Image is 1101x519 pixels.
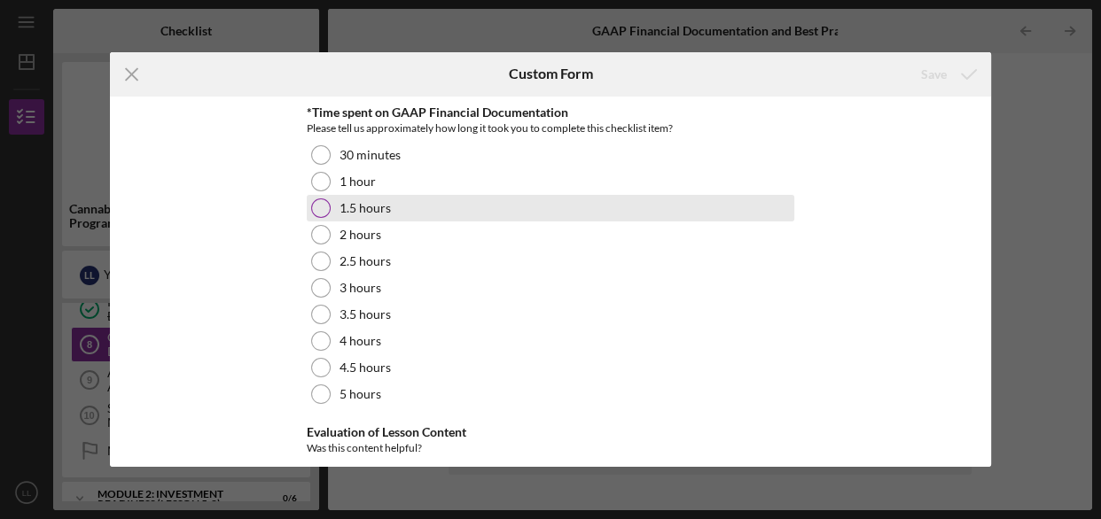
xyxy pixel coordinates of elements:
[307,105,794,120] div: *Time spent on GAAP Financial Documentation
[340,254,391,268] label: 2.5 hours
[340,360,391,375] label: 4.5 hours
[340,201,391,215] label: 1.5 hours
[903,57,991,92] button: Save
[307,439,794,461] div: Was this content helpful?
[307,120,794,137] div: Please tell us approximately how long it took you to complete this checklist item?
[340,174,376,189] label: 1 hour
[340,387,381,401] label: 5 hours
[509,66,593,81] h6: Custom Form
[340,281,381,295] label: 3 hours
[340,228,381,242] label: 2 hours
[340,148,401,162] label: 30 minutes
[340,334,381,348] label: 4 hours
[307,425,794,439] div: Evaluation of Lesson Content
[921,57,947,92] div: Save
[340,307,391,321] label: 3.5 hours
